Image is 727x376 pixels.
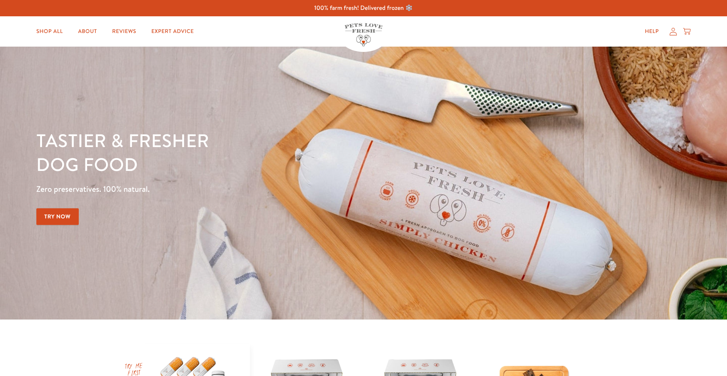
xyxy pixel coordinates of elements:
[145,24,200,39] a: Expert Advice
[72,24,103,39] a: About
[345,23,382,46] img: Pets Love Fresh
[36,129,473,177] h1: Tastier & fresher dog food
[106,24,142,39] a: Reviews
[30,24,69,39] a: Shop All
[36,182,473,196] p: Zero preservatives. 100% natural.
[36,208,79,225] a: Try Now
[639,24,665,39] a: Help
